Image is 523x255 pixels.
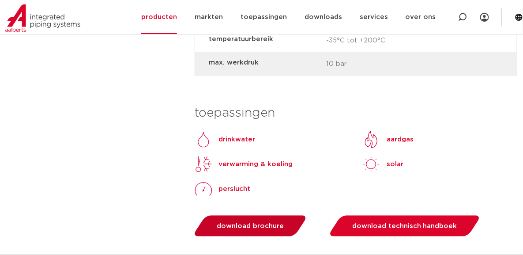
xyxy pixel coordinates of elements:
[195,131,256,148] a: Drinkwaterdrinkwater
[328,216,482,236] a: download technisch handboek
[480,8,489,27] div: my IPS
[219,159,293,170] p: verwarming & koeling
[185,218,192,225] img: webicon_gray.png
[192,216,308,236] a: download brochure
[195,131,212,148] img: Drinkwater
[217,223,284,229] span: download brochure
[209,34,320,45] strong: temperatuurbereik
[195,180,251,198] a: perslucht
[352,223,457,229] span: download technisch handboek
[195,29,517,53] div: -35°C tot +200°C
[387,134,414,145] p: aardgas
[362,156,403,173] a: solarsolar
[362,156,380,173] img: solar
[387,159,403,170] p: solar
[219,134,256,145] p: drinkwater
[362,131,414,148] a: aardgas
[195,104,517,122] h3: toepassingen
[195,53,517,76] div: 10 bar
[195,156,293,173] a: verwarming & koeling
[209,57,320,68] strong: max. werkdruk
[219,184,251,194] p: perslucht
